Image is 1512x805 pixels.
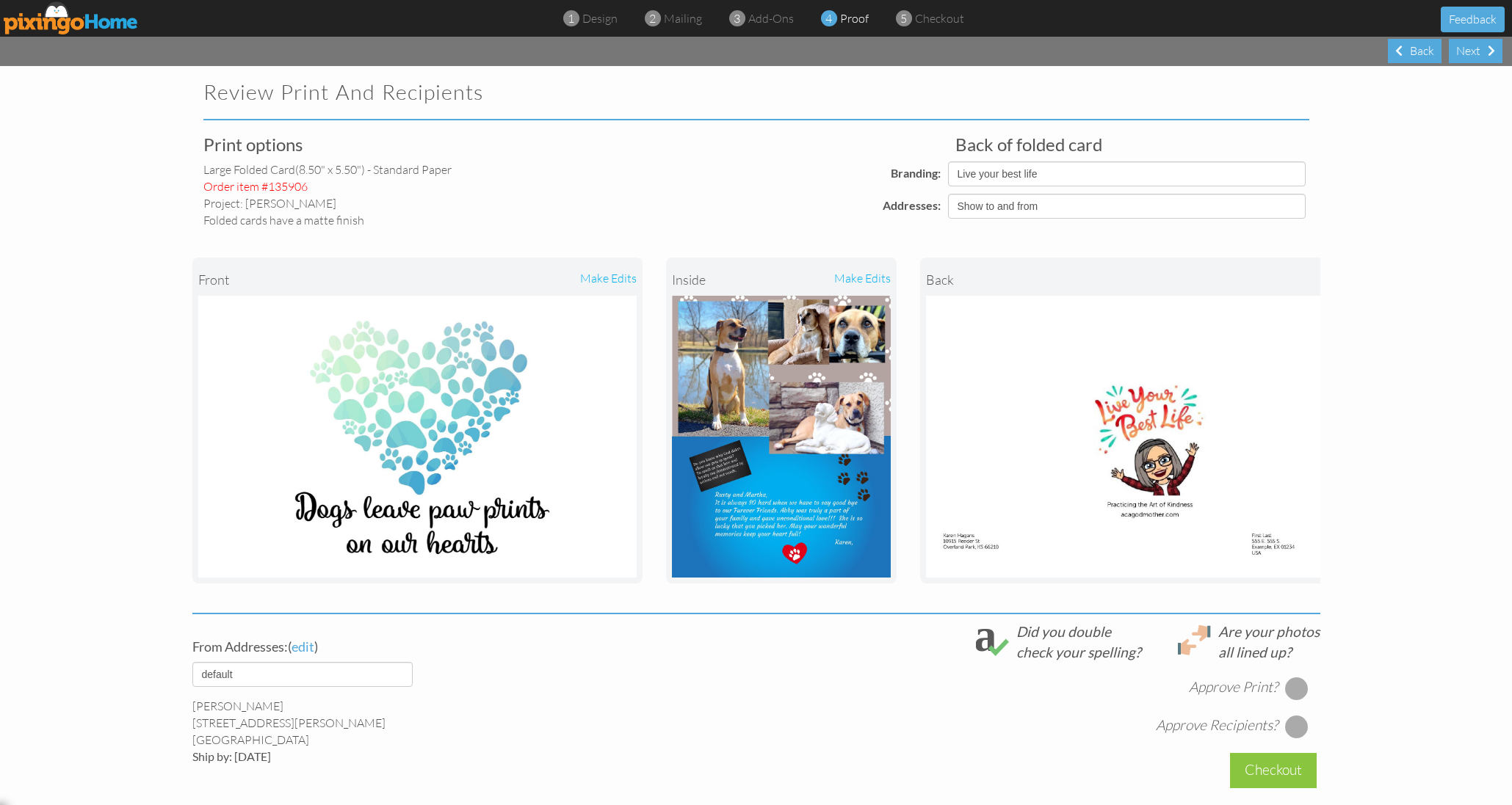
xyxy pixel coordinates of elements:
span: 2 [649,10,656,27]
div: Approve Recipients? [1156,715,1278,735]
div: Next [1449,39,1502,63]
div: Checkout [1230,753,1317,787]
div: front [198,263,418,296]
span: 1 [568,10,574,27]
span: edit [292,638,314,655]
div: Project: [PERSON_NAME] [203,195,557,212]
h2: Review Print and Recipients [203,81,731,104]
span: From Addresses: [192,638,288,655]
span: Ship by: [DATE] [192,749,271,763]
label: Branding: [891,165,941,182]
span: add-ons [748,11,794,26]
span: 4 [825,10,832,27]
span: design [582,11,618,26]
div: check your spelling? [1016,642,1141,662]
h3: Back of folded card [955,135,1287,154]
div: make edits [417,263,637,296]
button: Feedback [1441,7,1505,32]
div: inside [672,263,781,296]
div: Folded cards have a matte finish [203,212,557,229]
img: Landscape Image [926,296,1374,578]
div: Are your photos [1218,622,1320,641]
span: checkout [915,11,964,26]
div: Order item #135906 [203,178,557,195]
div: Did you double [1016,622,1141,641]
span: 5 [900,10,907,27]
span: - Standard paper [367,162,452,177]
div: [PERSON_NAME] [STREET_ADDRESS][PERSON_NAME] [GEOGRAPHIC_DATA] [192,698,554,765]
img: lineup.svg [1178,625,1211,655]
span: (8.50" x 5.50") [295,162,365,177]
img: Landscape Image [198,296,637,578]
div: back [926,263,1150,296]
span: mailing [664,11,702,26]
div: make edits [781,263,891,296]
div: Approve Print? [1189,677,1278,697]
span: 3 [734,10,740,27]
img: Landscape Image [672,296,891,578]
img: check_spelling.svg [976,625,1009,655]
h3: Print options [203,135,546,154]
h4: ( ) [192,640,554,655]
label: Addresses: [883,197,941,214]
span: proof [840,11,869,26]
div: Back [1388,39,1442,63]
div: all lined up? [1218,642,1320,662]
img: pixingo logo [4,1,139,34]
div: large folded card [203,161,557,178]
